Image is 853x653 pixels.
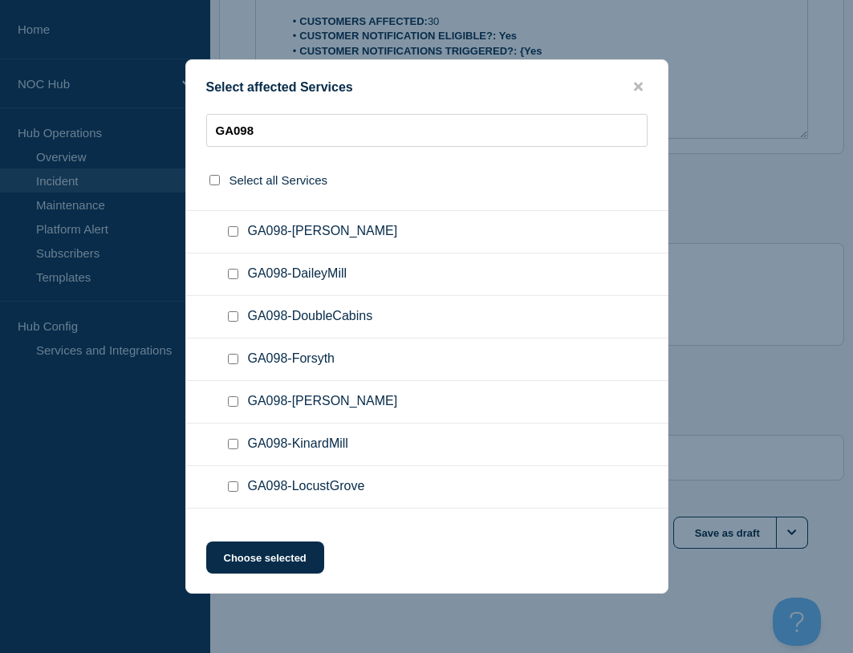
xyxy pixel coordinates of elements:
[248,266,347,282] span: GA098-DaileyMill
[248,224,398,240] span: GA098-[PERSON_NAME]
[228,311,238,322] input: GA098-DoubleCabins checkbox
[248,351,335,367] span: GA098-Forsyth
[248,394,398,410] span: GA098-[PERSON_NAME]
[248,436,348,452] span: GA098-KinardMill
[248,309,373,325] span: GA098-DoubleCabins
[206,541,324,574] button: Choose selected
[209,175,220,185] input: select all checkbox
[248,479,365,495] span: GA098-LocustGrove
[229,173,328,187] span: Select all Services
[228,226,238,237] input: GA098-Brownlee checkbox
[206,114,648,147] input: Search
[228,354,238,364] input: GA098-Forsyth checkbox
[228,396,238,407] input: GA098-Jackson checkbox
[629,79,648,95] button: close button
[186,79,668,95] div: Select affected Services
[228,439,238,449] input: GA098-KinardMill checkbox
[228,269,238,279] input: GA098-DaileyMill checkbox
[228,481,238,492] input: GA098-LocustGrove checkbox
